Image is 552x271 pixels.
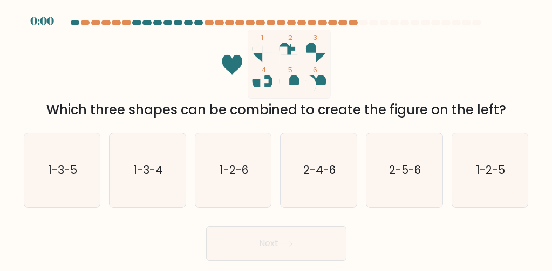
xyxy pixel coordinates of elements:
[389,162,421,178] text: 2-5-6
[303,162,336,178] text: 2-4-6
[312,65,317,75] tspan: 6
[30,100,522,120] div: Which three shapes can be combined to create the figure on the left?
[312,32,317,43] tspan: 3
[288,65,292,75] tspan: 5
[206,226,346,261] button: Next
[261,32,263,43] tspan: 1
[220,162,248,178] text: 1-2-6
[48,162,77,178] text: 1-3-5
[288,32,292,43] tspan: 2
[30,13,54,29] div: 0:00
[133,162,163,178] text: 1-3-4
[476,162,505,178] text: 1-2-5
[261,65,266,75] tspan: 4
